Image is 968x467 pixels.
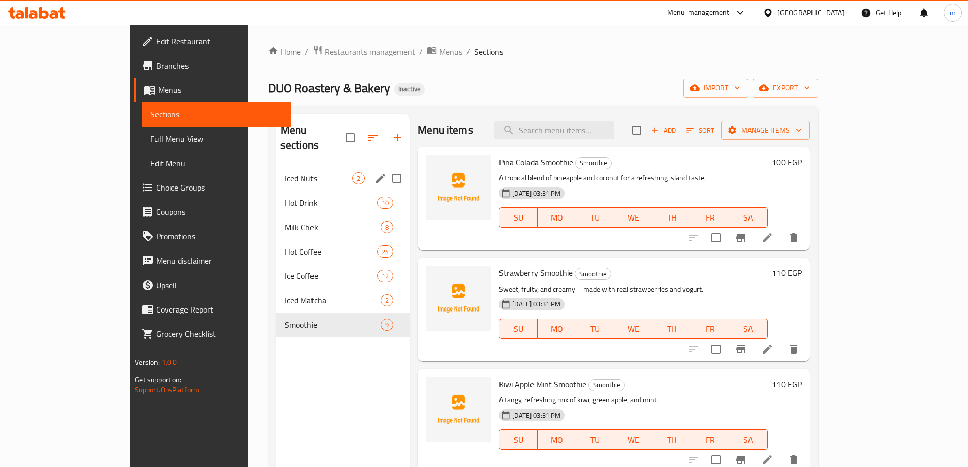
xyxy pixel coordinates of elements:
a: Choice Groups [134,175,291,200]
span: MO [542,210,572,225]
div: Smoothie [575,157,612,169]
span: Edit Restaurant [156,35,283,47]
div: items [377,270,393,282]
li: / [466,46,470,58]
span: 8 [381,223,393,232]
span: TU [580,322,610,336]
span: 2 [353,174,364,183]
a: Menus [134,78,291,102]
input: search [494,121,614,139]
span: Edit Menu [150,157,283,169]
span: MO [542,432,572,447]
div: items [381,319,393,331]
div: Milk Chek8 [276,215,410,239]
span: Menus [439,46,462,58]
button: Sort [684,122,717,138]
span: Select to update [705,227,727,248]
button: TU [576,207,614,228]
span: Choice Groups [156,181,283,194]
span: Sort items [680,122,721,138]
span: FR [695,322,725,336]
button: export [753,79,818,98]
a: Edit menu item [761,343,773,355]
span: SU [504,322,534,336]
span: Hot Coffee [285,245,377,258]
button: TU [576,429,614,450]
a: Branches [134,53,291,78]
div: items [381,294,393,306]
span: Iced Matcha [285,294,381,306]
span: Add item [647,122,680,138]
span: Promotions [156,230,283,242]
div: Smoothie [588,379,625,391]
div: Hot Drink [285,197,377,209]
button: Add [647,122,680,138]
span: SA [733,210,763,225]
button: WE [614,429,652,450]
div: Iced Nuts2edit [276,166,410,191]
a: Grocery Checklist [134,322,291,346]
span: MO [542,322,572,336]
span: [DATE] 03:31 PM [508,411,565,420]
span: FR [695,210,725,225]
button: SU [499,207,538,228]
button: SA [729,319,767,339]
span: Select to update [705,338,727,360]
button: Branch-specific-item [729,226,753,250]
span: 2 [381,296,393,305]
li: / [419,46,423,58]
button: SA [729,429,767,450]
div: Milk Chek [285,221,381,233]
button: edit [373,171,388,186]
button: Manage items [721,121,810,140]
span: Menus [158,84,283,96]
span: Select section [626,119,647,141]
div: Iced Matcha2 [276,288,410,313]
span: SU [504,432,534,447]
span: 12 [378,271,393,281]
a: Restaurants management [313,45,415,58]
button: delete [782,337,806,361]
img: Kiwi Apple Mint Smoothie [426,377,491,442]
span: [DATE] 03:31 PM [508,299,565,309]
h2: Menu items [418,122,473,138]
span: Sort [686,124,714,136]
div: Ice Coffee12 [276,264,410,288]
span: Select all sections [339,127,361,148]
button: Add section [385,126,410,150]
button: Branch-specific-item [729,337,753,361]
button: FR [691,319,729,339]
span: Sections [150,108,283,120]
nav: breadcrumb [268,45,818,58]
span: Smoothie [575,268,611,280]
span: Iced Nuts [285,172,352,184]
button: TU [576,319,614,339]
span: WE [618,210,648,225]
a: Sections [142,102,291,127]
span: Pina Colada Smoothie [499,154,573,170]
div: Hot Coffee24 [276,239,410,264]
div: Ice Coffee [285,270,377,282]
div: Menu-management [667,7,730,19]
span: Coupons [156,206,283,218]
a: Edit Menu [142,151,291,175]
button: FR [691,207,729,228]
div: Inactive [394,83,425,96]
span: Add [650,124,677,136]
div: [GEOGRAPHIC_DATA] [777,7,845,18]
button: MO [538,429,576,450]
div: items [377,197,393,209]
span: SA [733,432,763,447]
button: TH [652,319,691,339]
span: TU [580,432,610,447]
span: Smoothie [589,379,624,391]
button: delete [782,226,806,250]
span: [DATE] 03:31 PM [508,189,565,198]
button: SA [729,207,767,228]
a: Promotions [134,224,291,248]
div: items [377,245,393,258]
span: Smoothie [285,319,381,331]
